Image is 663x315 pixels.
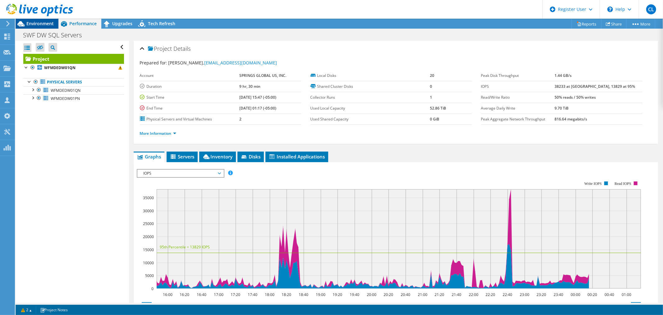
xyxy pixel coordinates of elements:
span: IOPS [140,170,220,177]
text: 00:40 [605,292,614,297]
b: 9.70 TiB [555,106,569,111]
span: Details [174,45,191,52]
text: 20:20 [384,292,393,297]
text: 10000 [143,260,154,266]
label: Peak Disk Throughput [481,73,555,79]
text: 22:00 [469,292,478,297]
label: Physical Servers and Virtual Machines [140,116,239,122]
text: 95th Percentile = 13829 IOPS [160,244,210,250]
span: Inventory [202,153,233,160]
b: 1 [430,95,432,100]
label: Read/Write Ratio [481,94,555,101]
text: 16:00 [163,292,173,297]
span: CL [646,4,656,14]
span: Graphs [137,153,161,160]
text: 00:00 [571,292,580,297]
label: Account [140,73,239,79]
a: Reports [572,19,601,29]
text: 00:20 [587,292,597,297]
text: 22:20 [486,292,495,297]
b: WFMDEDW01QN [44,65,76,70]
a: 2 [17,306,36,314]
span: Project [148,46,172,52]
a: Project Notes [36,306,72,314]
a: More Information [140,131,176,136]
b: SPRINGS GLOBAL US, INC. [239,73,286,78]
label: Peak Aggregate Network Throughput [481,116,555,122]
text: 23:20 [536,292,546,297]
a: Project [23,54,124,64]
span: Environment [26,21,54,26]
label: Start Time [140,94,239,101]
a: More [626,19,655,29]
text: 18:20 [282,292,291,297]
text: 23:40 [554,292,563,297]
text: 22:40 [503,292,512,297]
b: 9 hr, 30 min [239,84,260,89]
text: 35000 [143,195,154,200]
text: 19:20 [333,292,342,297]
text: 19:40 [350,292,359,297]
b: 38233 at [GEOGRAPHIC_DATA], 13829 at 95% [555,84,635,89]
label: Local Disks [311,73,430,79]
text: 21:00 [418,292,427,297]
span: Performance [69,21,97,26]
text: 15000 [143,247,154,252]
a: Physical Servers [23,78,124,86]
b: 1.44 GB/s [555,73,572,78]
span: Installed Applications [269,153,325,160]
span: [PERSON_NAME], [168,60,277,66]
label: IOPS [481,83,555,90]
label: Prepared for: [140,60,168,66]
b: 0 GiB [430,116,439,122]
text: 5000 [145,273,154,278]
a: WFMDEDW01QN [23,86,124,94]
label: Used Local Capacity [311,105,430,111]
label: Average Daily Write [481,105,555,111]
h1: SWF DW SQL Servers [20,32,91,39]
b: 20 [430,73,434,78]
label: Used Shared Capacity [311,116,430,122]
a: Share [601,19,627,29]
text: 21:20 [435,292,444,297]
text: 16:40 [197,292,206,297]
text: 23:00 [520,292,529,297]
text: 0 [151,286,154,291]
text: 01:00 [622,292,631,297]
svg: \n [607,7,613,12]
b: 50% reads / 50% writes [555,95,596,100]
text: 19:00 [316,292,325,297]
b: [DATE] 01:17 (-05:00) [239,106,276,111]
label: End Time [140,105,239,111]
b: 2 [239,116,242,122]
span: WFMDEDW01PN [51,96,80,101]
text: 17:20 [231,292,240,297]
text: 20000 [143,234,154,239]
text: Read IOPS [615,181,631,186]
span: Disks [241,153,261,160]
text: 20:00 [367,292,376,297]
text: Write IOPS [584,181,602,186]
text: 18:40 [299,292,308,297]
text: 30000 [143,208,154,214]
b: 816.64 megabits/s [555,116,587,122]
text: 17:00 [214,292,223,297]
label: Shared Cluster Disks [311,83,430,90]
label: Duration [140,83,239,90]
a: [EMAIL_ADDRESS][DOMAIN_NAME] [205,60,277,66]
span: Tech Refresh [148,21,175,26]
span: Upgrades [112,21,132,26]
a: WFMDEDW01PN [23,94,124,102]
b: [DATE] 15:47 (-05:00) [239,95,276,100]
span: Servers [170,153,195,160]
text: 25000 [143,221,154,226]
b: 52.86 TiB [430,106,446,111]
span: WFMDEDW01QN [51,88,81,93]
b: 0 [430,84,432,89]
text: 21:40 [452,292,461,297]
label: Collector Runs [311,94,430,101]
text: 20:40 [401,292,410,297]
a: WFMDEDW01QN [23,64,124,72]
text: 17:40 [248,292,257,297]
text: 18:00 [265,292,274,297]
